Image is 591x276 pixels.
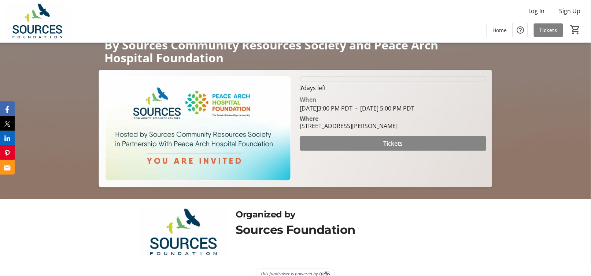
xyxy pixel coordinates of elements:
[487,23,513,37] a: Home
[554,5,587,17] button: Sign Up
[513,23,528,37] button: Help
[236,221,451,239] div: Sources Foundation
[353,104,415,112] span: [DATE] 5:00 PM PDT
[236,208,451,221] div: Organized by
[300,83,487,92] p: days left
[139,208,227,257] img: Sources Foundation logo
[534,23,563,37] a: Tickets
[105,76,291,181] img: Campaign CTA Media Photo
[569,23,582,36] button: Cart
[300,116,319,122] div: Where
[300,95,317,104] div: When
[104,38,487,64] p: By Sources Community Resources Society and Peace Arch Hospital Foundation
[492,26,507,34] span: Home
[300,104,353,112] span: [DATE] 3:00 PM PDT
[383,139,403,148] span: Tickets
[300,136,487,151] button: Tickets
[4,3,70,40] img: Sources Foundation's Logo
[300,122,398,130] div: [STREET_ADDRESS][PERSON_NAME]
[540,26,557,34] span: Tickets
[353,104,361,112] span: -
[559,7,581,15] span: Sign Up
[528,7,545,15] span: Log In
[300,84,303,92] span: 7
[300,76,487,82] div: 0% of fundraising goal reached
[522,5,551,17] button: Log In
